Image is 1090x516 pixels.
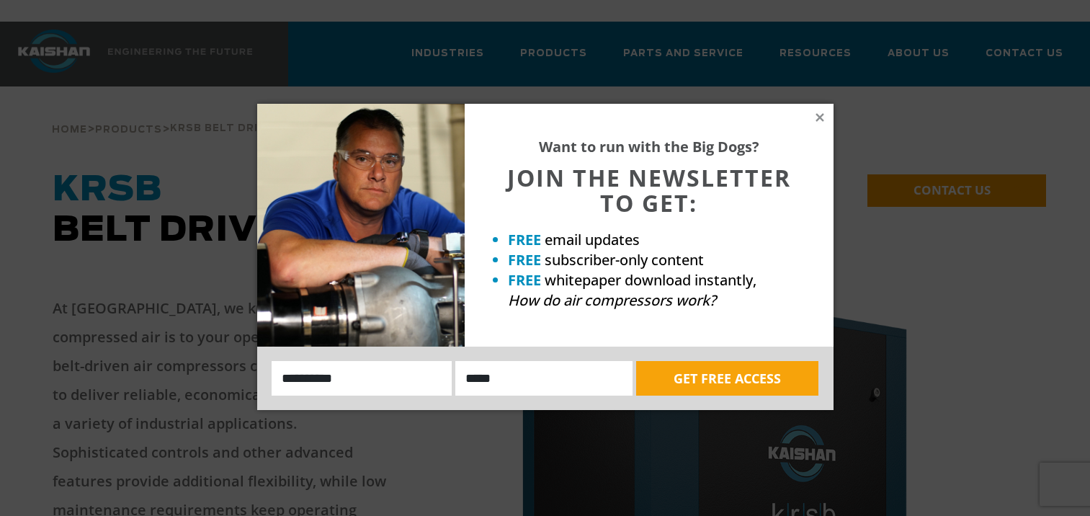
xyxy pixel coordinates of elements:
input: Name: [272,361,452,396]
span: JOIN THE NEWSLETTER TO GET: [507,162,791,218]
span: email updates [545,230,640,249]
strong: Want to run with the Big Dogs? [539,137,759,156]
span: subscriber-only content [545,250,704,270]
strong: FREE [508,250,541,270]
button: GET FREE ACCESS [636,361,818,396]
em: How do air compressors work? [508,290,716,310]
strong: FREE [508,270,541,290]
strong: FREE [508,230,541,249]
span: whitepaper download instantly, [545,270,756,290]
input: Email [455,361,633,396]
button: Close [813,111,826,124]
